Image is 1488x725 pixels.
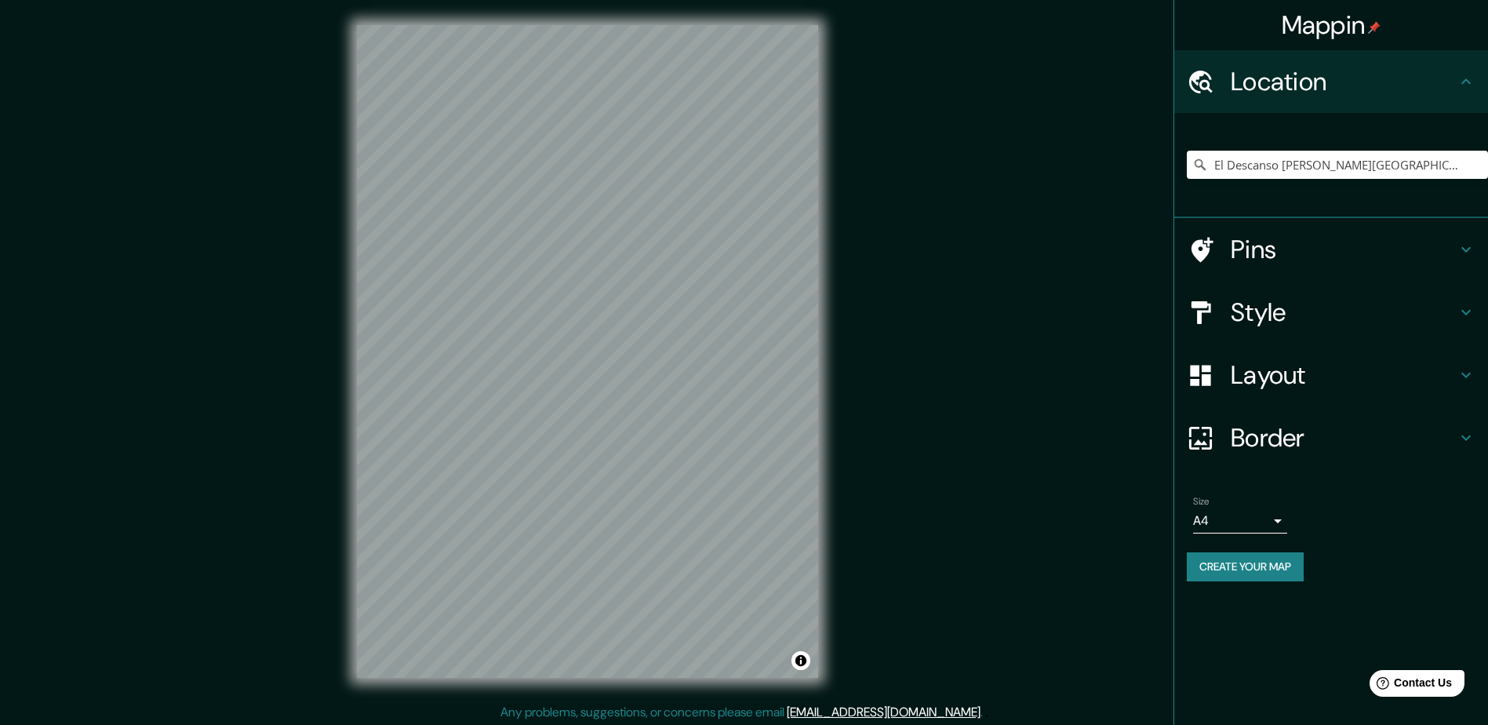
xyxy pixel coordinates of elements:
input: Pick your city or area [1187,151,1488,179]
img: pin-icon.png [1368,21,1381,34]
div: . [985,703,988,722]
h4: Pins [1231,234,1457,265]
div: Layout [1174,344,1488,406]
div: A4 [1193,508,1287,534]
h4: Layout [1231,359,1457,391]
div: Style [1174,281,1488,344]
h4: Mappin [1282,9,1381,41]
div: Border [1174,406,1488,469]
p: Any problems, suggestions, or concerns please email . [500,703,983,722]
h4: Location [1231,66,1457,97]
a: [EMAIL_ADDRESS][DOMAIN_NAME] [787,704,980,720]
label: Size [1193,495,1210,508]
button: Toggle attribution [791,651,810,670]
div: Location [1174,50,1488,113]
button: Create your map [1187,552,1304,581]
h4: Style [1231,297,1457,328]
h4: Border [1231,422,1457,454]
iframe: Help widget launcher [1348,664,1471,708]
div: Pins [1174,218,1488,281]
canvas: Map [357,25,818,678]
div: . [983,703,985,722]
